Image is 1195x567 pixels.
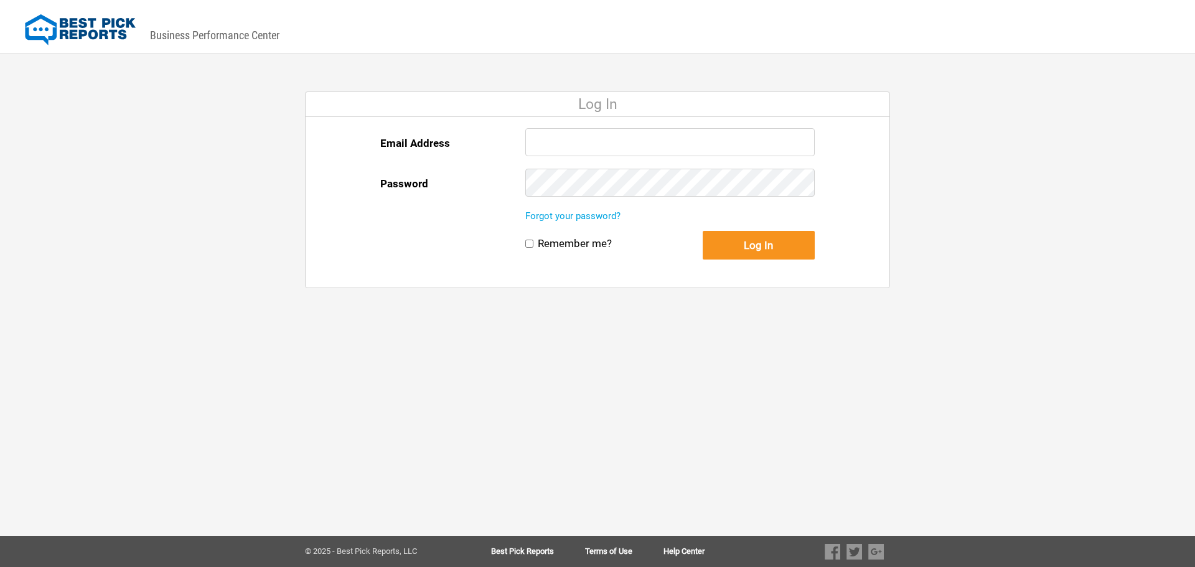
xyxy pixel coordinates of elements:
button: Log In [703,231,815,260]
div: © 2025 - Best Pick Reports, LLC [305,547,451,556]
a: Best Pick Reports [491,547,585,556]
a: Terms of Use [585,547,663,556]
a: Help Center [663,547,705,556]
a: Forgot your password? [525,210,621,222]
label: Password [380,169,428,199]
img: Best Pick Reports Logo [25,14,136,45]
label: Remember me? [538,237,612,250]
label: Email Address [380,128,450,158]
div: Log In [306,92,889,117]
